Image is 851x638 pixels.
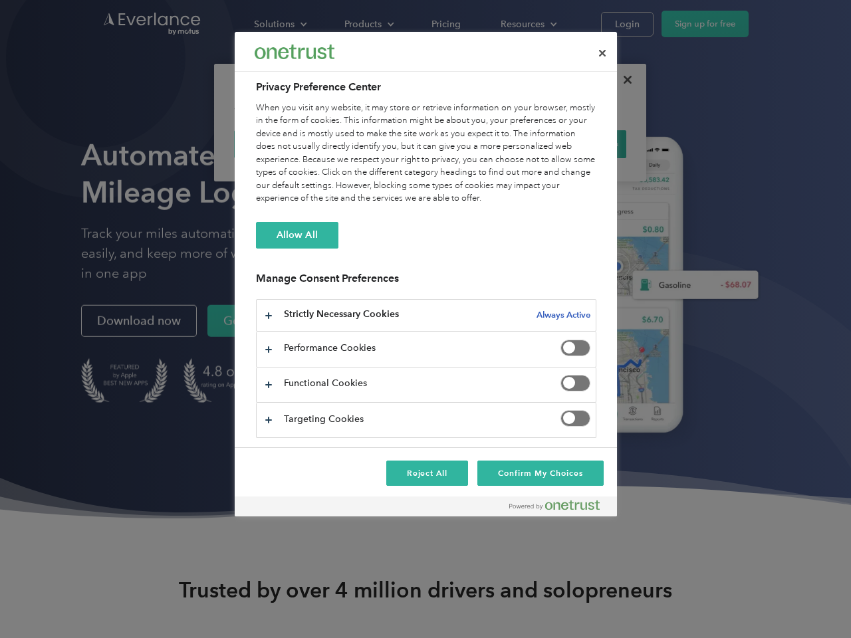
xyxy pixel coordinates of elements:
div: Everlance [255,39,334,65]
img: Powered by OneTrust Opens in a new Tab [509,500,600,510]
div: Preference center [235,32,617,516]
h2: Privacy Preference Center [256,79,596,95]
button: Close [588,39,617,68]
img: Everlance [255,45,334,58]
button: Reject All [386,461,469,486]
h3: Manage Consent Preferences [256,272,596,292]
button: Confirm My Choices [477,461,603,486]
div: Privacy Preference Center [235,32,617,516]
a: Powered by OneTrust Opens in a new Tab [509,500,610,516]
button: Allow All [256,222,338,249]
div: When you visit any website, it may store or retrieve information on your browser, mostly in the f... [256,102,596,205]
